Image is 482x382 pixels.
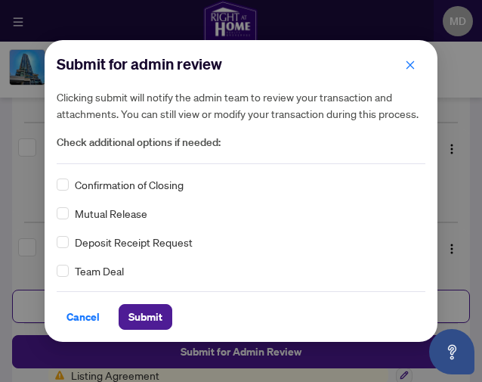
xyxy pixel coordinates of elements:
span: close [405,60,416,70]
h5: Clicking submit will notify the admin team to review your transaction and attachments. You can st... [57,89,425,122]
span: Deposit Receipt Request [75,234,193,250]
span: Confirmation of Closing [75,176,184,193]
button: Cancel [57,304,110,330]
span: Team Deal [75,262,124,279]
button: Open asap [429,329,474,374]
span: Cancel [66,305,100,329]
h2: Submit for admin review [57,52,425,76]
span: Mutual Release [75,205,147,222]
button: Submit [119,304,172,330]
span: Check additional options if needed: [57,134,425,151]
span: Submit [128,305,162,329]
